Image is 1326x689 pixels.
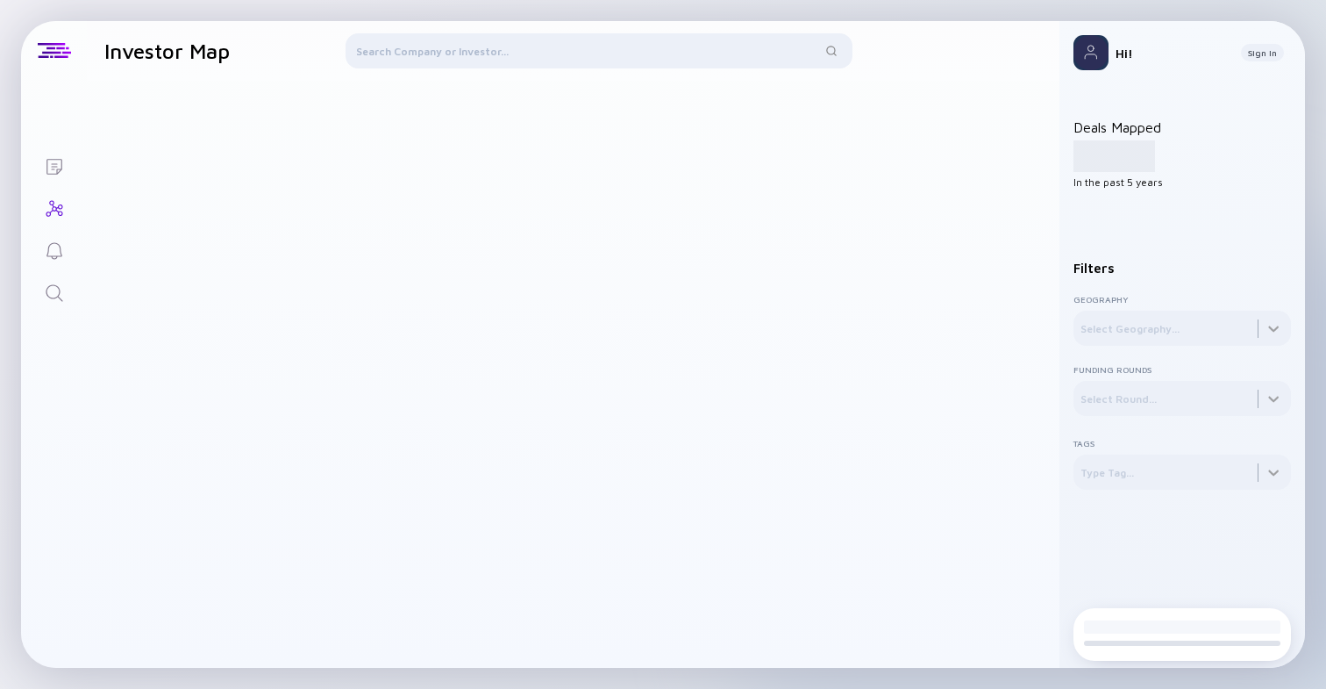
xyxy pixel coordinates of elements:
[1073,176,1291,189] div: In the past 5 years
[451,208,774,490] img: graph-loading.svg
[1073,35,1109,70] img: Profile Picture
[1241,44,1284,61] button: Sign In
[21,186,87,228] a: Investor Map
[21,144,87,186] a: Lists
[104,39,230,63] h1: Investor Map
[21,228,87,270] a: Reminders
[1073,261,1291,276] div: Filters
[1073,140,1155,172] div: 1,234
[21,270,87,312] a: Search
[1116,46,1227,61] div: Hi!
[1073,119,1291,189] div: Deals Mapped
